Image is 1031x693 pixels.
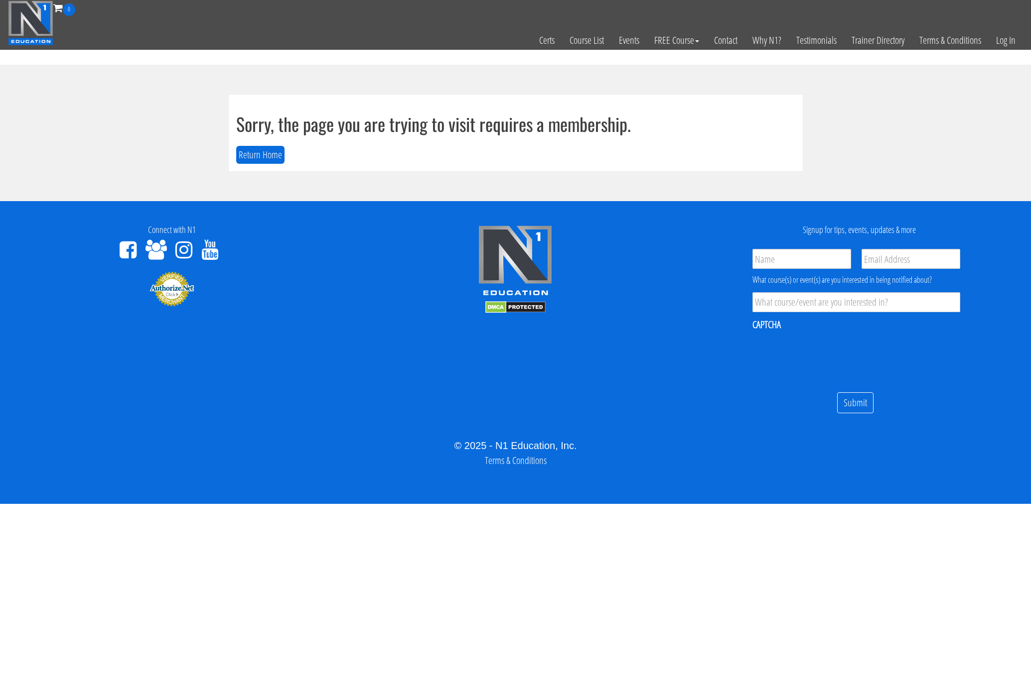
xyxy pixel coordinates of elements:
[7,225,336,235] h4: Connect with N1
[485,454,547,467] a: Terms & Conditions
[752,338,904,376] iframe: reCAPTCHA
[63,3,75,16] span: 0
[53,1,75,14] a: 0
[789,16,844,65] a: Testimonials
[236,114,795,134] h1: Sorry, the page you are trying to visit requires a membership.
[149,271,194,307] img: Authorize.Net Merchant - Click to Verify
[611,16,647,65] a: Events
[752,249,851,269] input: Name
[844,16,912,65] a: Trainer Directory
[695,225,1024,235] h4: Signup for tips, events, updates & more
[752,318,781,331] label: CAPTCHA
[912,16,989,65] a: Terms & Conditions
[7,438,1024,453] div: © 2025 - N1 Education, Inc.
[478,225,553,299] img: n1-edu-logo
[837,392,874,414] input: Submit
[862,249,960,269] input: Email Address
[752,274,960,286] div: What course(s) or event(s) are you interested in being notified about?
[562,16,611,65] a: Course List
[485,301,546,313] img: DMCA.com Protection Status
[745,16,789,65] a: Why N1?
[707,16,745,65] a: Contact
[647,16,707,65] a: FREE Course
[532,16,562,65] a: Certs
[989,16,1023,65] a: Log In
[8,0,53,45] img: n1-education
[236,146,285,164] button: Return Home
[752,292,960,312] input: What course/event are you interested in?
